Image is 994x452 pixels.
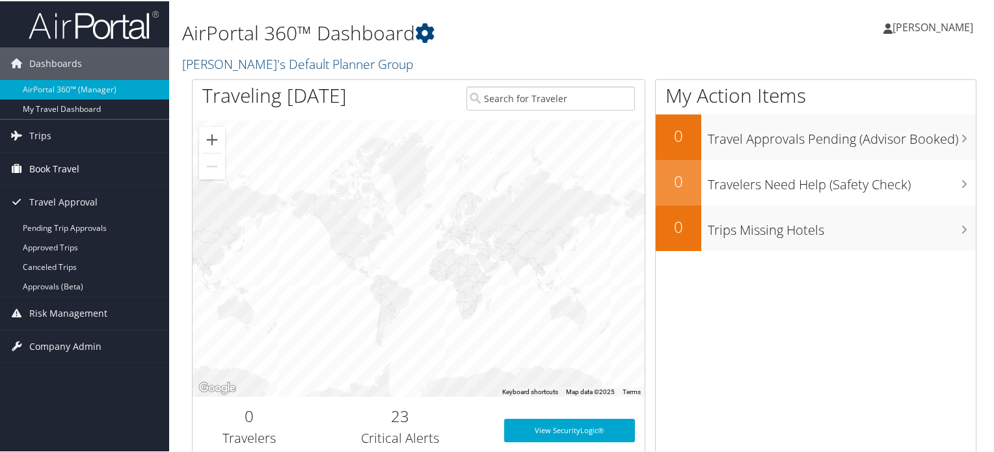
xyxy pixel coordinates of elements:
[656,215,701,237] h2: 0
[708,213,976,238] h3: Trips Missing Hotels
[656,169,701,191] h2: 0
[202,428,296,446] h3: Travelers
[656,81,976,108] h1: My Action Items
[656,159,976,204] a: 0Travelers Need Help (Safety Check)
[196,379,239,395] a: Open this area in Google Maps (opens a new window)
[182,18,718,46] h1: AirPortal 360™ Dashboard
[29,329,101,362] span: Company Admin
[202,81,347,108] h1: Traveling [DATE]
[316,404,485,426] h2: 23
[29,296,107,328] span: Risk Management
[199,152,225,178] button: Zoom out
[708,122,976,147] h3: Travel Approvals Pending (Advisor Booked)
[883,7,986,46] a: [PERSON_NAME]
[708,168,976,193] h3: Travelers Need Help (Safety Check)
[566,387,615,394] span: Map data ©2025
[502,386,558,395] button: Keyboard shortcuts
[29,185,98,217] span: Travel Approval
[196,379,239,395] img: Google
[202,404,296,426] h2: 0
[29,152,79,184] span: Book Travel
[656,204,976,250] a: 0Trips Missing Hotels
[656,124,701,146] h2: 0
[893,19,973,33] span: [PERSON_NAME]
[656,113,976,159] a: 0Travel Approvals Pending (Advisor Booked)
[504,418,636,441] a: View SecurityLogic®
[182,54,416,72] a: [PERSON_NAME]'s Default Planner Group
[466,85,636,109] input: Search for Traveler
[199,126,225,152] button: Zoom in
[29,8,159,39] img: airportal-logo.png
[29,118,51,151] span: Trips
[623,387,641,394] a: Terms (opens in new tab)
[29,46,82,79] span: Dashboards
[316,428,485,446] h3: Critical Alerts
